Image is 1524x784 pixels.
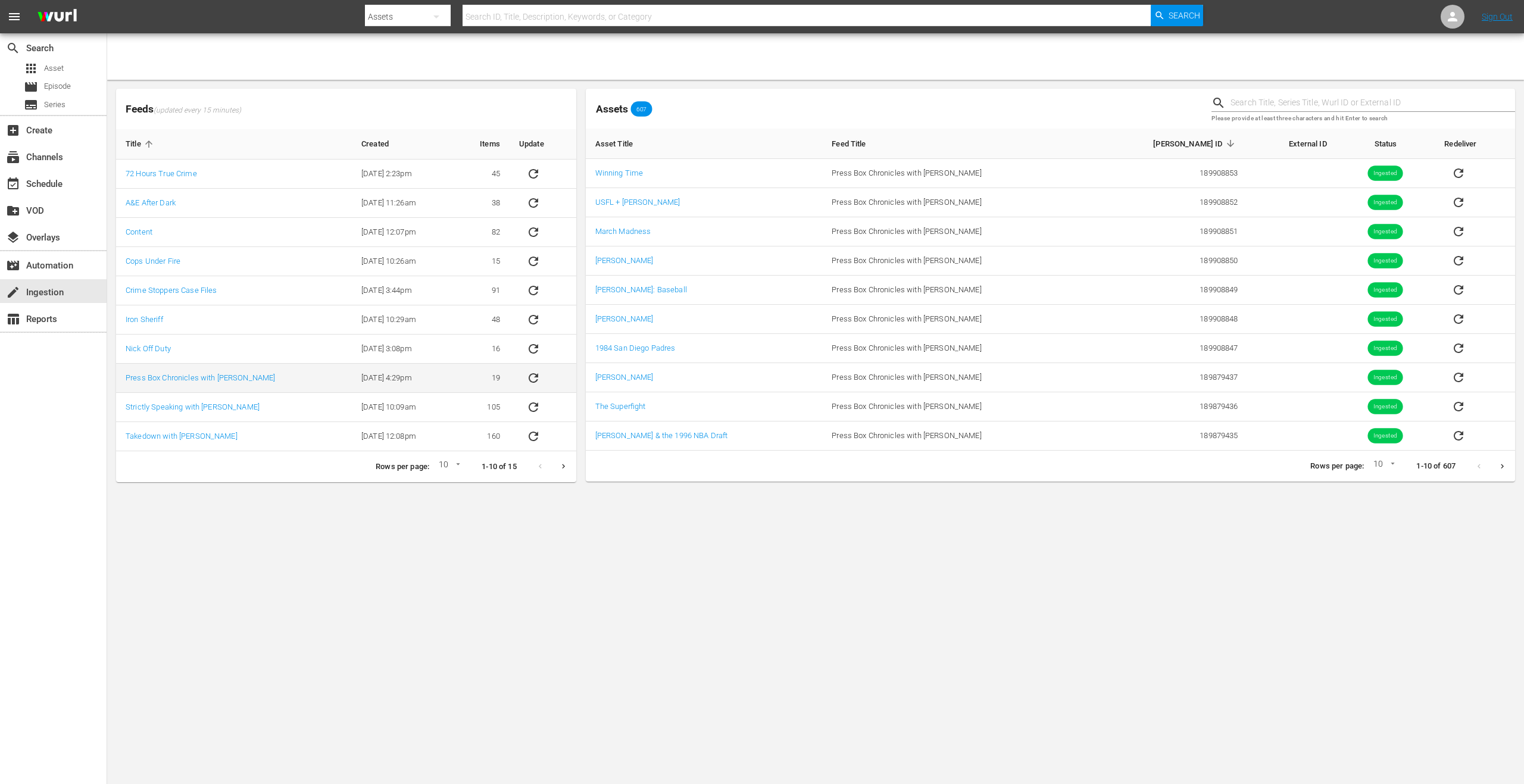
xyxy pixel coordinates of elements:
[552,455,575,478] button: Next page
[1086,392,1248,421] td: 189879436
[1151,5,1203,26] button: Search
[126,169,197,178] a: 72 Hours True Crime
[1086,334,1248,363] td: 189908847
[1491,455,1514,478] button: Next page
[1368,315,1403,324] span: Ingested
[455,218,510,247] td: 82
[595,314,654,323] a: [PERSON_NAME]
[6,258,20,273] span: Automation
[455,276,510,305] td: 91
[455,305,510,335] td: 48
[595,431,728,440] a: [PERSON_NAME] & the 1996 NBA Draft
[1231,94,1515,112] input: Search Title, Series Title, Wurl ID or External ID
[352,335,455,364] td: [DATE] 3:08pm
[126,373,275,382] a: Press Box Chronicles with [PERSON_NAME]
[631,105,652,113] span: 607
[352,247,455,276] td: [DATE] 10:26am
[595,343,676,352] a: 1984 San Diego Padres
[154,106,241,115] span: (updated every 15 minutes)
[1368,402,1403,411] span: Ingested
[1086,217,1248,246] td: 189908851
[455,189,510,218] td: 38
[6,285,20,299] span: Ingestion
[595,373,654,382] a: [PERSON_NAME]
[1368,227,1403,236] span: Ingested
[1368,257,1403,266] span: Ingested
[1310,461,1364,472] p: Rows per page:
[1336,129,1435,159] th: Status
[1211,114,1515,124] p: Please provide at least three characters and hit Enter to search
[1169,5,1200,26] span: Search
[126,227,152,236] a: Content
[352,393,455,422] td: [DATE] 10:09am
[1153,138,1238,149] span: [PERSON_NAME] ID
[455,160,510,189] td: 45
[822,305,1085,334] td: Press Box Chronicles with [PERSON_NAME]
[1248,129,1336,159] th: External ID
[1086,305,1248,334] td: 189908848
[434,458,463,476] div: 10
[455,335,510,364] td: 16
[116,129,576,451] table: sticky table
[6,230,20,245] span: Overlays
[352,364,455,393] td: [DATE] 4:29pm
[29,3,86,31] img: ans4CAIJ8jUAAAAAAAAAAAAAAAAAAAAAAAAgQb4GAAAAAAAAAAAAAAAAAAAAAAAAJMjXAAAAAAAAAAAAAAAAAAAAAAAAgAT5G...
[44,80,71,92] span: Episode
[822,188,1085,217] td: Press Box Chronicles with [PERSON_NAME]
[126,257,180,266] a: Cops Under Fire
[352,189,455,218] td: [DATE] 11:26am
[1086,363,1248,392] td: 189879437
[455,129,510,160] th: Items
[126,139,157,149] span: Title
[595,402,646,411] a: The Superfight
[44,63,64,74] span: Asset
[44,99,65,111] span: Series
[596,103,628,115] span: Assets
[352,218,455,247] td: [DATE] 12:07pm
[822,363,1085,392] td: Press Box Chronicles with [PERSON_NAME]
[1435,129,1515,159] th: Redeliver
[116,99,576,119] span: Feeds
[1482,12,1513,21] a: Sign Out
[6,150,20,164] span: Channels
[7,10,21,24] span: menu
[822,421,1085,451] td: Press Box Chronicles with [PERSON_NAME]
[1086,188,1248,217] td: 189908852
[822,246,1085,276] td: Press Box Chronicles with [PERSON_NAME]
[595,227,651,236] a: March Madness
[376,461,429,473] p: Rows per page:
[6,312,20,326] span: Reports
[1086,421,1248,451] td: 189879435
[595,256,654,265] a: [PERSON_NAME]
[1416,461,1456,472] p: 1-10 of 607
[6,204,20,218] span: VOD
[126,432,238,441] a: Takedown with [PERSON_NAME]
[1086,159,1248,188] td: 189908853
[455,247,510,276] td: 15
[352,422,455,451] td: [DATE] 12:08pm
[1086,246,1248,276] td: 189908850
[1368,169,1403,178] span: Ingested
[822,276,1085,305] td: Press Box Chronicles with [PERSON_NAME]
[24,80,38,94] span: Episode
[352,305,455,335] td: [DATE] 10:29am
[455,393,510,422] td: 105
[822,334,1085,363] td: Press Box Chronicles with [PERSON_NAME]
[24,98,38,112] span: Series
[126,198,176,207] a: A&E After Dark
[822,392,1085,421] td: Press Box Chronicles with [PERSON_NAME]
[482,461,516,473] p: 1-10 of 15
[1086,276,1248,305] td: 189908849
[126,315,163,324] a: Iron Sheriff
[822,159,1085,188] td: Press Box Chronicles with [PERSON_NAME]
[361,139,404,149] span: Created
[126,344,171,353] a: Nick Off Duty
[126,286,217,295] a: Crime Stoppers Case Files
[352,160,455,189] td: [DATE] 2:23pm
[586,129,1515,451] table: sticky table
[352,276,455,305] td: [DATE] 3:44pm
[455,364,510,393] td: 19
[595,198,680,207] a: USFL + [PERSON_NAME]
[455,422,510,451] td: 160
[6,41,20,55] span: Search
